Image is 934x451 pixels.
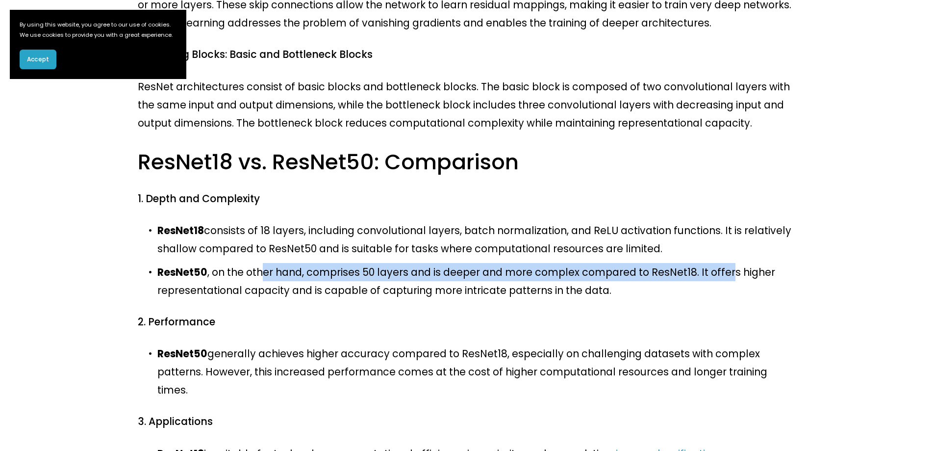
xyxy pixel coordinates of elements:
span: Accept [27,55,49,64]
h3: ResNet18 vs. ResNet50: Comparison [138,148,796,176]
p: , on the other hand, comprises 50 layers and is deeper and more complex compared to ResNet18. It ... [157,263,796,299]
button: Accept [20,50,56,69]
p: generally achieves higher accuracy compared to ResNet18, especially on challenging datasets with ... [157,345,796,399]
strong: ResNet50 [157,346,207,361]
h4: 3. Applications [138,415,796,429]
strong: ResNet50 [157,265,207,279]
strong: ResNet18 [157,223,204,238]
h4: 2. Performance [138,315,796,329]
p: By using this website, you agree to our use of cookies. We use cookies to provide you with a grea... [20,20,177,40]
p: consists of 18 layers, including convolutional layers, batch normalization, and ReLU activation f... [157,221,796,258]
p: ResNet architectures consist of basic blocks and bottleneck blocks. The basic block is composed o... [138,78,796,132]
h4: 1. Depth and Complexity [138,192,796,206]
h4: 2. Building Blocks: Basic and Bottleneck Blocks [138,48,796,62]
section: Cookie banner [10,10,186,79]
